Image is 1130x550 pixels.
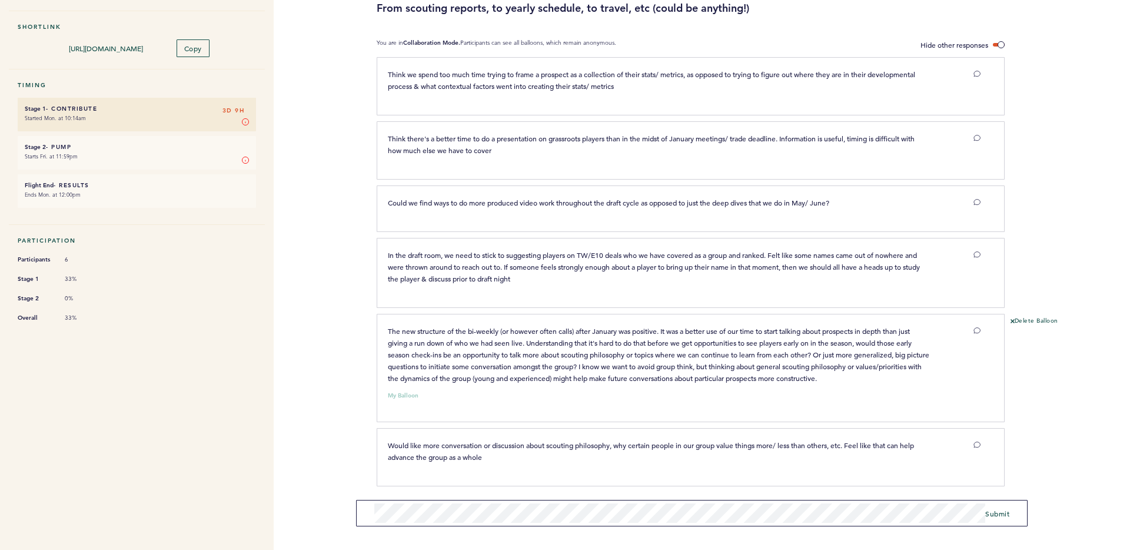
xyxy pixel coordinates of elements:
[388,250,922,283] span: In the draft room, we need to stick to suggesting players on TW/E10 deals who we have covered as ...
[25,153,78,160] time: Starts Fri. at 11:59pm
[25,143,249,151] h6: - Pump
[18,254,53,266] span: Participants
[25,181,249,189] h6: - Results
[388,326,931,383] span: The new structure of the bi-weekly (or however often calls) after January was positive. It was a ...
[1011,317,1058,326] button: Delete Balloon
[388,198,829,207] span: Could we find ways to do more produced video work throughout the draft cycle as opposed to just t...
[388,393,418,399] small: My Balloon
[985,508,1009,519] button: Submit
[25,105,46,112] small: Stage 1
[388,134,916,155] span: Think there's a better time to do a presentation on grassroots players than in the midst of Janua...
[18,237,256,244] h5: Participation
[18,81,256,89] h5: Timing
[222,105,245,117] span: 3D 9H
[25,191,81,198] time: Ends Mon. at 12:00pm
[18,312,53,324] span: Overall
[25,181,54,189] small: Flight End
[65,294,100,303] span: 0%
[177,39,210,57] button: Copy
[65,256,100,264] span: 6
[403,39,460,47] b: Collaboration Mode.
[65,275,100,283] span: 33%
[920,40,988,49] span: Hide other responses
[65,314,100,322] span: 33%
[985,509,1009,518] span: Submit
[377,39,616,51] p: You are in Participants can see all balloons, which remain anonymous.
[25,143,46,151] small: Stage 2
[184,44,202,53] span: Copy
[388,440,916,462] span: Would like more conversation or discussion about scouting philosophy, why certain people in our g...
[388,69,917,91] span: Think we spend too much time trying to frame a prospect as a collection of their stats/ metrics, ...
[18,293,53,304] span: Stage 2
[25,105,249,112] h6: - Contribute
[18,273,53,285] span: Stage 1
[25,114,86,122] time: Started Mon. at 10:14am
[18,23,256,31] h5: Shortlink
